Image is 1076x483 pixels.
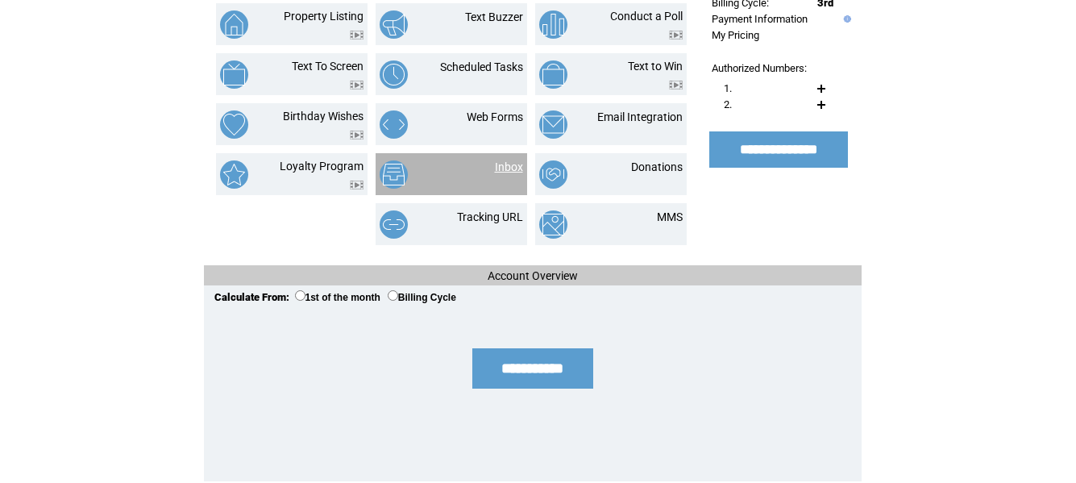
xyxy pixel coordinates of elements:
a: Email Integration [597,110,683,123]
span: Account Overview [488,269,578,282]
label: Billing Cycle [388,292,456,303]
input: 1st of the month [295,290,305,301]
img: email-integration.png [539,110,567,139]
a: Text To Screen [292,60,364,73]
img: video.png [350,31,364,40]
img: property-listing.png [220,10,248,39]
img: donations.png [539,160,567,189]
span: Authorized Numbers: [712,62,807,74]
img: video.png [669,81,683,90]
a: Conduct a Poll [610,10,683,23]
img: scheduled-tasks.png [380,60,408,89]
a: Text Buzzer [465,10,523,23]
a: Property Listing [284,10,364,23]
img: video.png [350,81,364,90]
img: conduct-a-poll.png [539,10,567,39]
a: Text to Win [628,60,683,73]
img: text-to-screen.png [220,60,248,89]
a: MMS [657,210,683,223]
a: Web Forms [467,110,523,123]
input: Billing Cycle [388,290,398,301]
img: web-forms.png [380,110,408,139]
img: mms.png [539,210,567,239]
img: video.png [350,181,364,189]
span: 1. [724,82,732,94]
img: birthday-wishes.png [220,110,248,139]
span: 2. [724,98,732,110]
img: help.gif [840,15,851,23]
img: loyalty-program.png [220,160,248,189]
a: Inbox [495,160,523,173]
img: text-buzzer.png [380,10,408,39]
img: video.png [350,131,364,139]
a: Loyalty Program [280,160,364,173]
a: Donations [631,160,683,173]
img: inbox.png [380,160,408,189]
label: 1st of the month [295,292,380,303]
a: Scheduled Tasks [440,60,523,73]
span: Calculate From: [214,291,289,303]
a: Tracking URL [457,210,523,223]
a: Payment Information [712,13,808,25]
a: My Pricing [712,29,759,41]
img: text-to-win.png [539,60,567,89]
a: Birthday Wishes [283,110,364,123]
img: tracking-url.png [380,210,408,239]
img: video.png [669,31,683,40]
